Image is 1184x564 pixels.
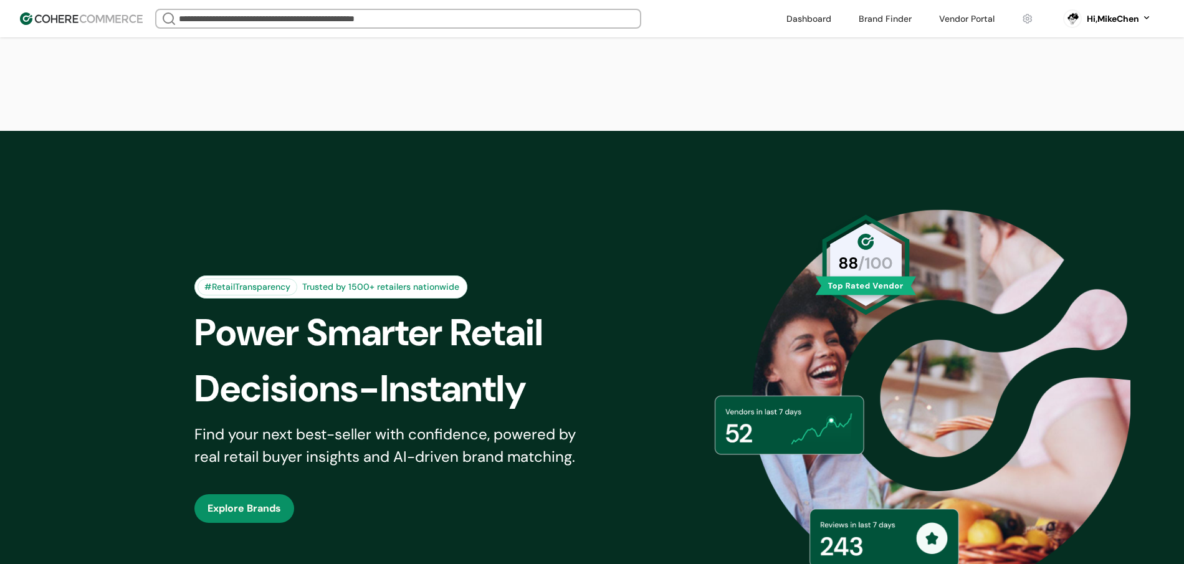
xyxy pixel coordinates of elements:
div: Hi, MikeChen [1087,12,1139,26]
div: #RetailTransparency [198,279,297,295]
svg: 0 percent [1063,9,1082,28]
img: Cohere Logo [20,12,143,25]
button: Hi,MikeChen [1087,12,1152,26]
div: Trusted by 1500+ retailers nationwide [297,280,464,294]
button: Explore Brands [194,494,294,523]
div: Decisions-Instantly [194,361,613,417]
div: Find your next best-seller with confidence, powered by real retail buyer insights and AI-driven b... [194,423,592,468]
div: Power Smarter Retail [194,305,613,361]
